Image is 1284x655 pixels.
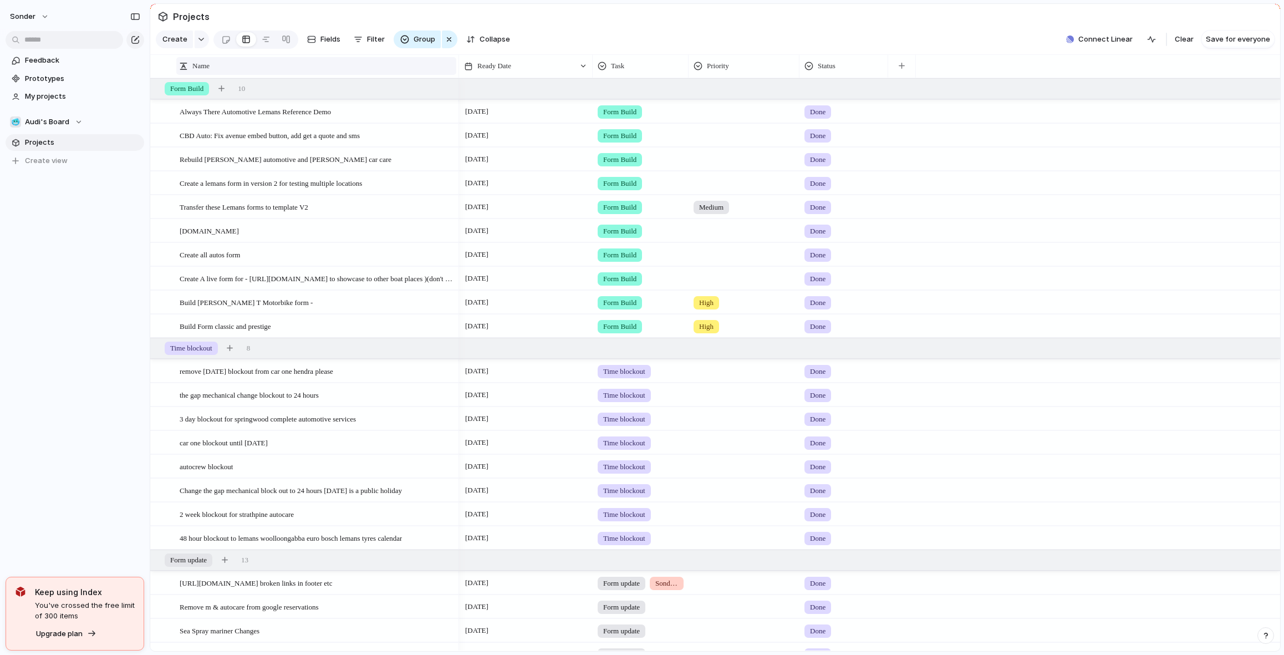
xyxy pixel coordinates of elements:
[603,106,636,118] span: Form Build
[462,460,491,473] span: [DATE]
[180,153,391,165] span: Rebuild [PERSON_NAME] automotive and [PERSON_NAME] car care
[180,484,402,496] span: Change the gap mechanical block out to 24 hours [DATE] is a public holiday
[367,34,385,45] span: Filter
[603,509,645,520] span: Time blockout
[462,624,491,637] span: [DATE]
[171,7,212,27] span: Projects
[462,248,491,261] span: [DATE]
[180,364,333,377] span: remove [DATE] blockout from car one hendra please
[25,155,68,166] span: Create view
[1170,31,1198,48] button: Clear
[480,34,510,45] span: Collapse
[462,296,491,309] span: [DATE]
[10,116,21,128] div: 🥶
[699,202,723,213] span: Medium
[603,321,636,332] span: Form Build
[170,83,203,94] span: Form Build
[603,578,640,589] span: Form update
[462,319,491,333] span: [DATE]
[810,366,826,377] span: Done
[603,438,645,449] span: Time blockout
[462,576,491,590] span: [DATE]
[414,34,435,45] span: Group
[180,507,294,520] span: 2 week blockout for strathpine autocare
[462,153,491,166] span: [DATE]
[810,154,826,165] span: Done
[603,390,645,401] span: Time blockout
[603,154,636,165] span: Form Build
[180,436,268,449] span: car one blockout until [DATE]
[603,273,636,285] span: Form Build
[6,88,144,105] a: My projects
[349,31,389,48] button: Filter
[35,586,135,598] span: Keep using Index
[603,178,636,189] span: Form Build
[25,137,140,148] span: Projects
[247,343,251,354] span: 8
[180,176,362,189] span: Create a lemans form in version 2 for testing multiple locations
[603,533,645,544] span: Time blockout
[180,388,319,401] span: the gap mechanical change blockout to 24 hours
[25,73,140,84] span: Prototypes
[462,105,491,118] span: [DATE]
[10,11,35,22] span: sonder
[25,91,140,102] span: My projects
[180,248,240,261] span: Create all autos form
[320,34,340,45] span: Fields
[810,509,826,520] span: Done
[462,484,491,497] span: [DATE]
[462,412,491,425] span: [DATE]
[462,224,491,237] span: [DATE]
[603,461,645,473] span: Time blockout
[180,200,308,213] span: Transfer these Lemans forms to template V2
[477,60,511,72] span: Ready Date
[810,202,826,213] span: Done
[1062,31,1137,48] button: Connect Linear
[35,600,135,622] span: You've crossed the free limit of 300 items
[180,224,239,237] span: [DOMAIN_NAME]
[810,250,826,261] span: Done
[810,130,826,141] span: Done
[180,624,259,637] span: Sea Spray mariner Changes
[462,129,491,142] span: [DATE]
[603,226,636,237] span: Form Build
[180,296,313,308] span: Build [PERSON_NAME] T Motorbike form -
[603,414,645,425] span: Time blockout
[462,507,491,521] span: [DATE]
[462,600,491,613] span: [DATE]
[462,436,491,449] span: [DATE]
[170,555,207,566] span: Form update
[810,297,826,308] span: Done
[180,105,331,118] span: Always There Automotive Lemans Reference Demo
[6,153,144,169] button: Create view
[1201,31,1275,48] button: Save for everyone
[603,602,640,613] span: Form update
[603,297,636,308] span: Form Build
[462,364,491,378] span: [DATE]
[180,600,319,613] span: Remove m & autocare from google reservations
[1078,34,1133,45] span: Connect Linear
[462,176,491,190] span: [DATE]
[810,106,826,118] span: Done
[33,626,100,642] button: Upgrade plan
[180,576,332,589] span: [URL][DOMAIN_NAME] broken links in footer etc
[180,129,360,141] span: CBD Auto: Fix avenue embed button, add get a quote and sms
[6,134,144,151] a: Projects
[6,70,144,87] a: Prototypes
[1175,34,1194,45] span: Clear
[810,390,826,401] span: Done
[25,55,140,66] span: Feedback
[5,8,55,26] button: sonder
[603,485,645,496] span: Time blockout
[6,114,144,130] button: 🥶Audi's Board
[603,366,645,377] span: Time blockout
[810,273,826,285] span: Done
[810,461,826,473] span: Done
[462,200,491,214] span: [DATE]
[394,31,441,48] button: Group
[1206,34,1270,45] span: Save for everyone
[603,130,636,141] span: Form Build
[707,60,729,72] span: Priority
[170,343,212,354] span: Time blockout
[603,626,640,637] span: Form update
